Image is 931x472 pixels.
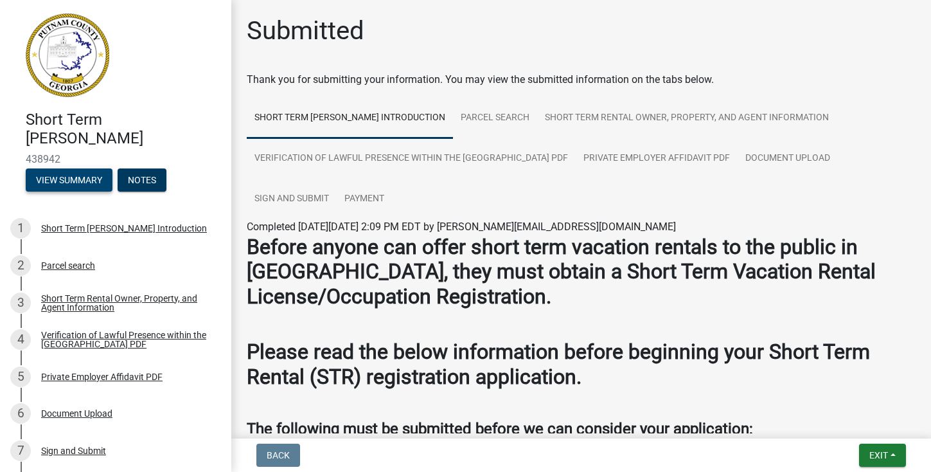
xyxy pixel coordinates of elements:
[41,409,112,418] div: Document Upload
[247,179,337,220] a: Sign and Submit
[247,221,676,233] span: Completed [DATE][DATE] 2:09 PM EDT by [PERSON_NAME][EMAIL_ADDRESS][DOMAIN_NAME]
[247,72,916,87] div: Thank you for submitting your information. You may view the submitted information on the tabs below.
[41,331,211,349] div: Verification of Lawful Presence within the [GEOGRAPHIC_DATA] PDF
[738,138,838,179] a: Document Upload
[267,450,290,460] span: Back
[26,14,109,97] img: Putnam County, Georgia
[247,235,876,309] strong: Before anyone can offer short term vacation rentals to the public in [GEOGRAPHIC_DATA], they must...
[453,98,537,139] a: Parcel search
[10,293,31,313] div: 3
[247,340,870,388] strong: Please read the below information before beginning your Short Term Rental (STR) registration appl...
[10,367,31,387] div: 5
[26,176,112,186] wm-modal-confirm: Summary
[247,15,364,46] h1: Submitted
[247,98,453,139] a: Short Term [PERSON_NAME] Introduction
[118,168,166,192] button: Notes
[10,403,31,424] div: 6
[41,372,163,381] div: Private Employer Affidavit PDF
[337,179,392,220] a: Payment
[869,450,888,460] span: Exit
[26,153,206,165] span: 438942
[576,138,738,179] a: Private Employer Affidavit PDF
[247,420,753,438] strong: The following must be submitted before we can consider your application:
[10,218,31,239] div: 1
[10,255,31,276] div: 2
[41,224,207,233] div: Short Term [PERSON_NAME] Introduction
[10,329,31,350] div: 4
[10,440,31,461] div: 7
[26,111,221,148] h4: Short Term [PERSON_NAME]
[247,138,576,179] a: Verification of Lawful Presence within the [GEOGRAPHIC_DATA] PDF
[41,294,211,312] div: Short Term Rental Owner, Property, and Agent Information
[41,261,95,270] div: Parcel search
[537,98,837,139] a: Short Term Rental Owner, Property, and Agent Information
[26,168,112,192] button: View Summary
[41,446,106,455] div: Sign and Submit
[859,444,906,467] button: Exit
[118,176,166,186] wm-modal-confirm: Notes
[256,444,300,467] button: Back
